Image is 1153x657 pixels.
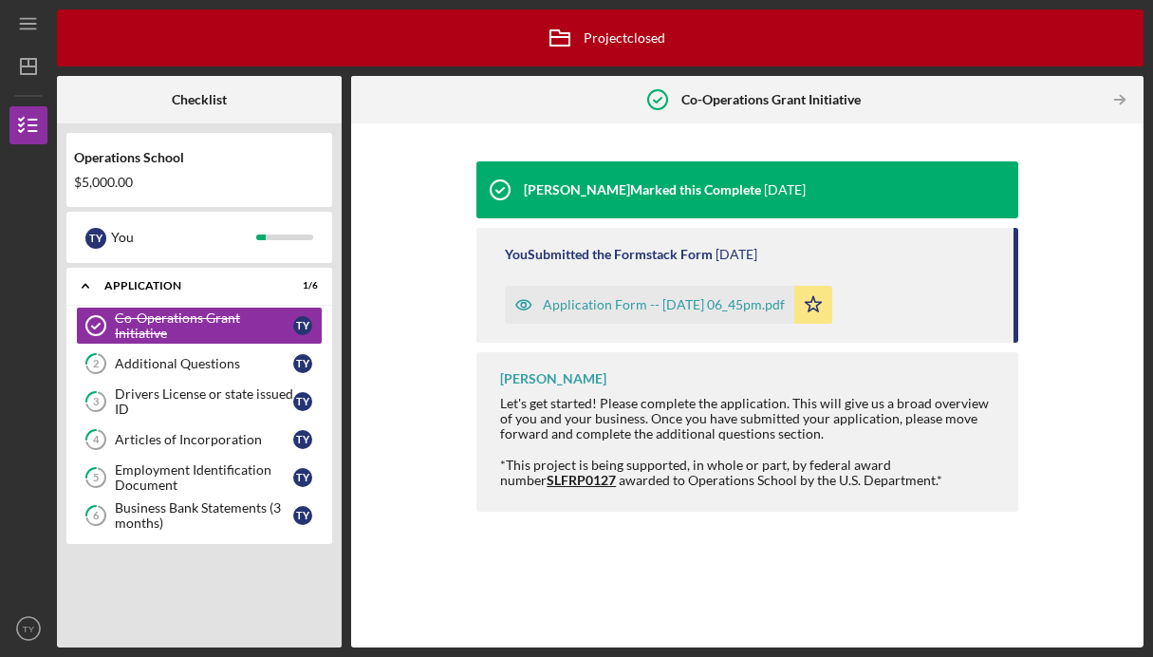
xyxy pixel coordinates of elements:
div: You [111,221,256,253]
tspan: 5 [93,472,99,484]
a: 2Additional QuestionsTY [76,345,323,383]
b: Co-Operations Grant Initiative [681,92,861,107]
div: T Y [293,468,312,487]
div: T Y [293,354,312,373]
div: T Y [293,430,312,449]
div: Project closed [536,14,665,62]
div: You Submitted the Formstack Form [505,247,713,262]
div: Application Form -- [DATE] 06_45pm.pdf [543,297,785,312]
div: Business Bank Statements (3 months) [115,500,293,531]
div: Drivers License or state issued ID [115,386,293,417]
div: *This project is being supported, in whole or part, by federal award number awarded to Operations... [500,458,999,488]
a: 5Employment Identification DocumentTY [76,459,323,497]
div: 1 / 6 [284,280,318,291]
div: Co-Operations Grant Initiative [115,310,293,341]
tspan: 6 [93,510,100,522]
b: Checklist [172,92,227,107]
text: TY [23,624,35,634]
tspan: 4 [93,434,100,446]
div: T Y [85,228,106,249]
time: 2024-10-07 17:52 [764,182,806,197]
div: T Y [293,316,312,335]
a: 6Business Bank Statements (3 months)TY [76,497,323,535]
a: 3Drivers License or state issued IDTY [76,383,323,421]
div: Application [104,280,270,291]
a: 4Articles of IncorporationTY [76,421,323,459]
div: Articles of Incorporation [115,432,293,447]
div: Additional Questions [115,356,293,371]
div: $5,000.00 [74,175,325,190]
div: T Y [293,392,312,411]
div: [PERSON_NAME] [500,371,606,386]
button: TY [9,610,47,648]
tspan: 2 [93,358,99,370]
tspan: 3 [93,396,99,408]
div: T Y [293,506,312,525]
div: Let's get started! Please complete the application. This will give us a broad overview of you and... [500,396,999,441]
span: SLFRP0127 [547,472,616,488]
div: Employment Identification Document [115,462,293,493]
button: Application Form -- [DATE] 06_45pm.pdf [505,286,832,324]
a: Co-Operations Grant InitiativeTY [76,307,323,345]
time: 2024-10-01 22:45 [716,247,757,262]
div: [PERSON_NAME] Marked this Complete [524,182,761,197]
div: Operations School [74,150,325,165]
